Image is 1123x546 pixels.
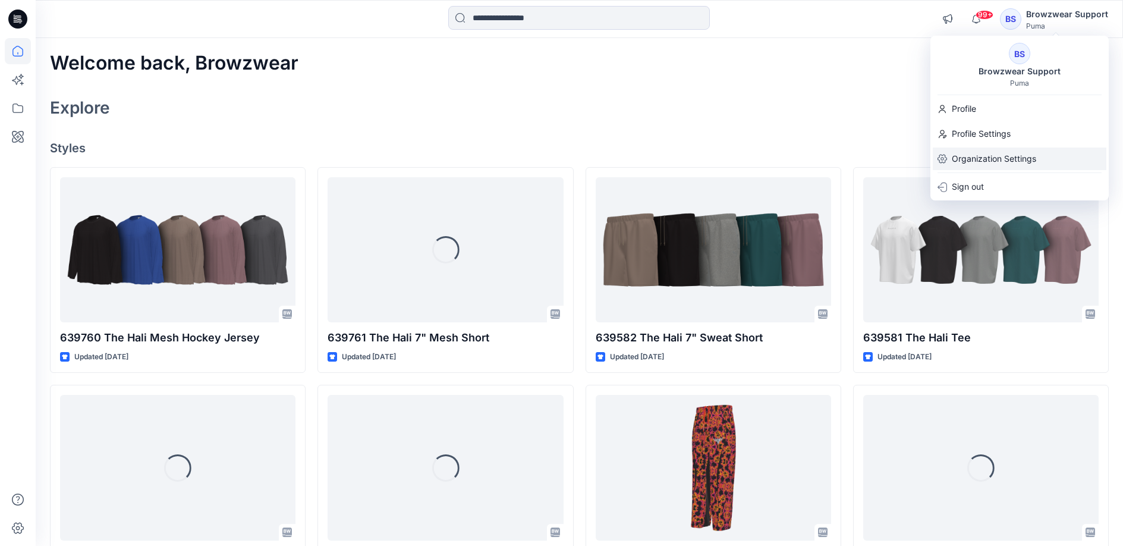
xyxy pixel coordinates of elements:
[930,123,1109,145] a: Profile Settings
[596,395,831,540] a: 639409 Melo Within Heem CLRT Pants
[971,64,1068,79] div: Browzwear Support
[610,351,664,363] p: Updated [DATE]
[877,351,932,363] p: Updated [DATE]
[328,330,563,346] p: 639761 The Hali 7" Mesh Short
[930,148,1109,170] a: Organization Settings
[952,175,984,198] p: Sign out
[74,351,128,363] p: Updated [DATE]
[50,98,110,117] h2: Explore
[1009,43,1030,64] div: BS
[342,351,396,363] p: Updated [DATE]
[50,52,298,74] h2: Welcome back, Browzwear
[596,177,831,322] a: 639582 The Hali 7" Sweat Short
[976,10,993,20] span: 99+
[596,330,831,346] p: 639582 The Hali 7" Sweat Short
[952,98,976,120] p: Profile
[1026,7,1108,21] div: Browzwear Support
[60,330,295,346] p: 639760 The Hali Mesh Hockey Jersey
[952,123,1011,145] p: Profile Settings
[930,98,1109,120] a: Profile
[50,141,1109,155] h4: Styles
[60,177,295,322] a: 639760 The Hali Mesh Hockey Jersey
[863,330,1099,346] p: 639581 The Hali Tee
[1000,8,1021,30] div: BS
[1010,79,1029,87] div: Puma
[1026,21,1108,30] div: Puma
[952,148,1036,170] p: Organization Settings
[863,177,1099,322] a: 639581 The Hali Tee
